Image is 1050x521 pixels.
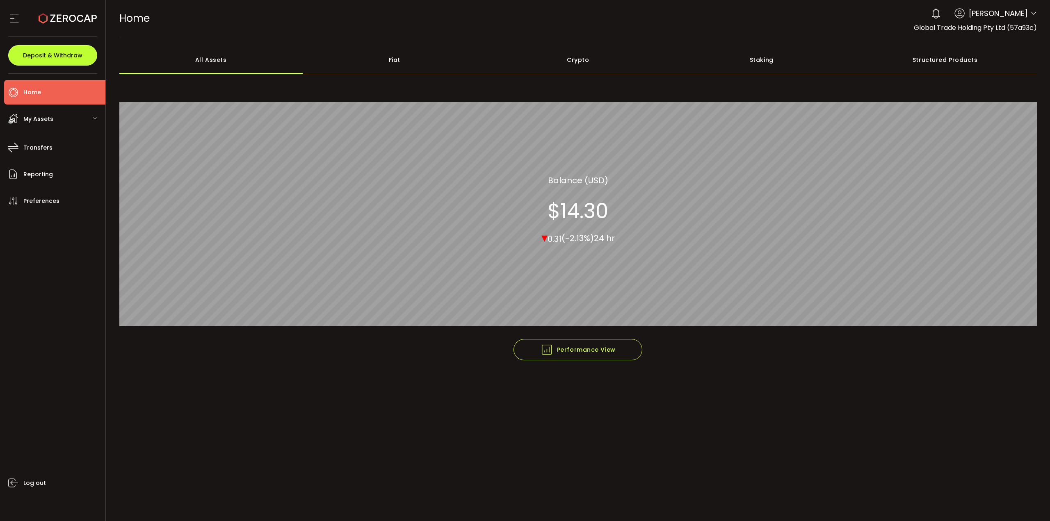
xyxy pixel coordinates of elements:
[303,46,486,74] div: Fiat
[23,195,59,207] span: Preferences
[23,52,82,58] span: Deposit & Withdraw
[486,46,670,74] div: Crypto
[548,233,562,244] span: 0.31
[119,11,150,25] span: Home
[854,46,1037,74] div: Structured Products
[562,232,594,244] span: (-2.13%)
[969,8,1028,19] span: [PERSON_NAME]
[23,477,46,489] span: Log out
[514,339,642,360] button: Performance View
[670,46,854,74] div: Staking
[119,46,303,74] div: All Assets
[594,232,615,244] span: 24 hr
[914,23,1037,32] span: Global Trade Holding Pty Ltd (57a93c)
[548,198,608,223] section: $14.30
[8,45,97,66] button: Deposit & Withdraw
[23,113,53,125] span: My Assets
[23,168,53,180] span: Reporting
[541,228,548,246] span: ▾
[541,344,616,356] span: Performance View
[1009,482,1050,521] iframe: Chat Widget
[23,86,41,98] span: Home
[23,142,52,154] span: Transfers
[548,174,608,186] section: Balance (USD)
